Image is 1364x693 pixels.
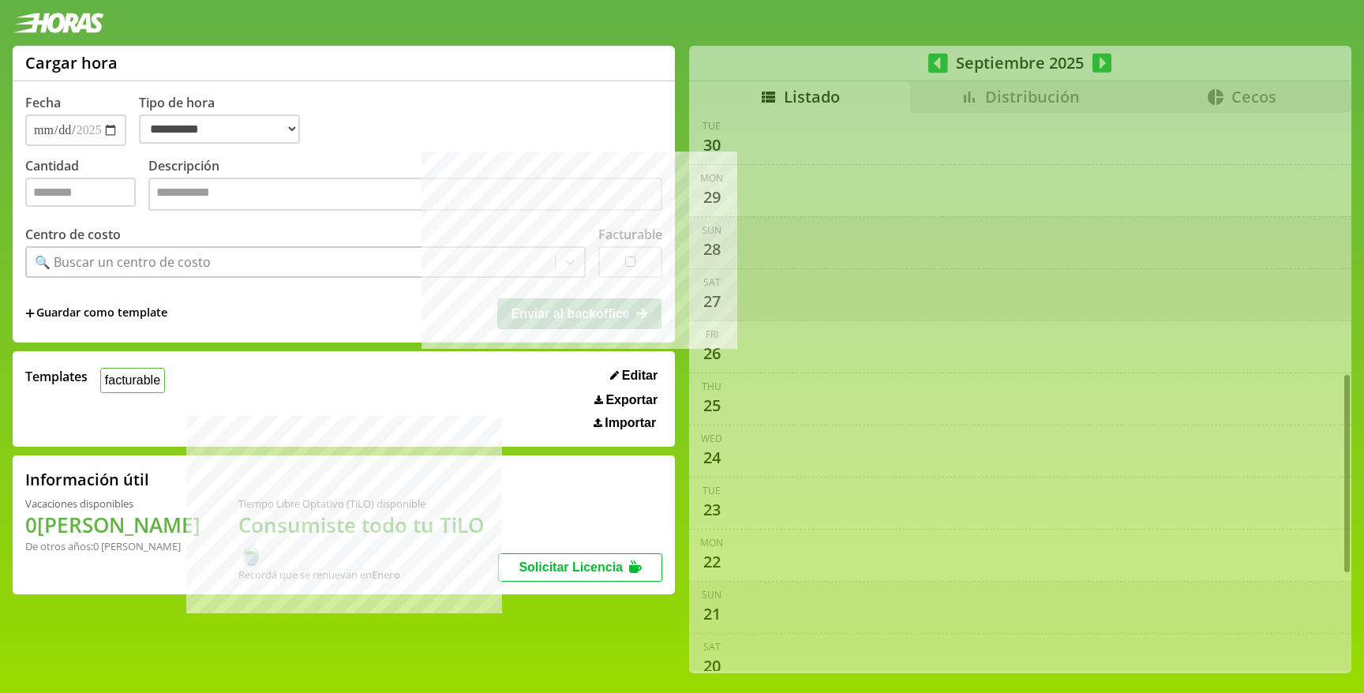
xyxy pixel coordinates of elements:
span: Solicitar Licencia [519,560,623,574]
label: Descripción [148,157,662,215]
button: Editar [605,368,662,384]
div: Recordá que se renuevan en [238,568,498,582]
div: Vacaciones disponibles [25,496,200,511]
b: Enero [372,568,400,582]
label: Cantidad [25,157,148,215]
span: Templates [25,368,88,385]
h1: Cargar hora [25,52,118,73]
button: Solicitar Licencia [498,553,662,582]
img: logotipo [13,13,104,33]
span: +Guardar como template [25,305,167,322]
button: Exportar [590,392,662,408]
span: Exportar [605,393,658,407]
label: Fecha [25,94,61,111]
textarea: Descripción [148,178,662,211]
div: Tiempo Libre Optativo (TiLO) disponible [238,496,498,511]
label: Centro de costo [25,226,121,243]
div: 🔍 Buscar un centro de costo [35,253,211,271]
h2: Información útil [25,469,149,490]
label: Tipo de hora [139,94,313,146]
label: Facturable [598,226,662,243]
input: Cantidad [25,178,136,207]
span: Importar [605,416,656,430]
button: facturable [100,368,165,392]
h1: Consumiste todo tu TiLO 🍵 [238,511,498,568]
div: De otros años: 0 [PERSON_NAME] [25,539,200,553]
span: + [25,305,35,322]
h1: 0 [PERSON_NAME] [25,511,200,539]
select: Tipo de hora [139,114,300,144]
span: Editar [622,369,658,383]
